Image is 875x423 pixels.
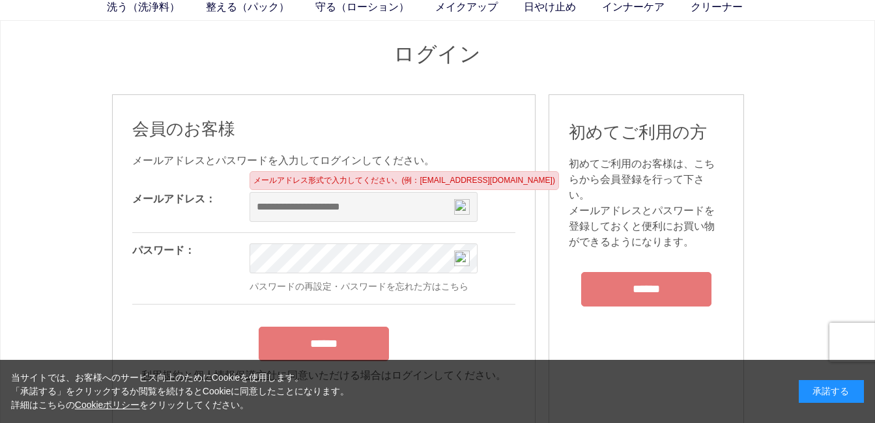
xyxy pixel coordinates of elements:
[250,171,559,190] div: メールアドレス形式で入力してください。(例：[EMAIL_ADDRESS][DOMAIN_NAME])
[132,119,235,139] span: 会員のお客様
[454,251,470,266] img: npw-badge-icon-locked.svg
[132,153,515,169] div: メールアドレスとパスワードを入力してログインしてください。
[11,371,350,412] div: 当サイトでは、お客様へのサービス向上のためにCookieを使用します。 「承諾する」をクリックするか閲覧を続けるとCookieに同意したことになります。 詳細はこちらの をクリックしてください。
[132,245,195,256] label: パスワード：
[569,156,724,250] div: 初めてご利用のお客様は、こちらから会員登録を行って下さい。 メールアドレスとパスワードを登録しておくと便利にお買い物ができるようになります。
[112,40,764,68] h1: ログイン
[569,122,707,142] span: 初めてご利用の方
[250,281,468,292] a: パスワードの再設定・パスワードを忘れた方はこちら
[132,193,216,204] label: メールアドレス：
[75,400,140,410] a: Cookieポリシー
[454,199,470,215] img: npw-badge-icon-locked.svg
[799,380,864,403] div: 承諾する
